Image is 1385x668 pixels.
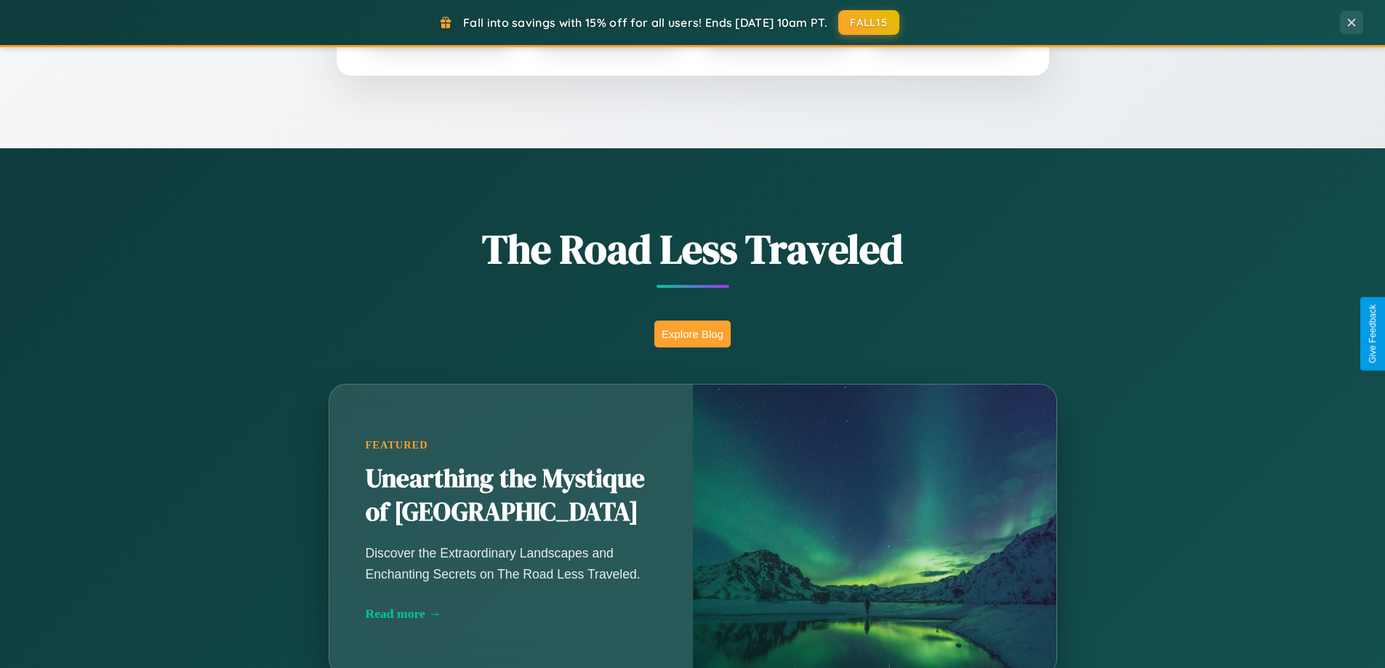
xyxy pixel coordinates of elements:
h1: The Road Less Traveled [257,221,1129,277]
div: Featured [366,439,657,451]
div: Give Feedback [1368,305,1378,363]
h2: Unearthing the Mystique of [GEOGRAPHIC_DATA] [366,462,657,529]
button: Explore Blog [654,321,731,347]
p: Discover the Extraordinary Landscapes and Enchanting Secrets on The Road Less Traveled. [366,543,657,584]
span: Fall into savings with 15% off for all users! Ends [DATE] 10am PT. [463,15,827,30]
div: Read more → [366,606,657,621]
button: FALL15 [838,10,899,35]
